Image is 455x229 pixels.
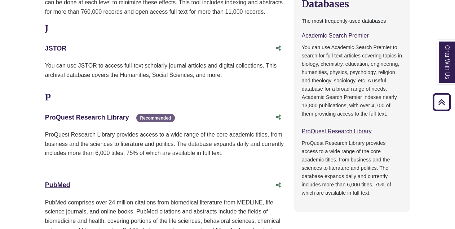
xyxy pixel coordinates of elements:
a: JSTOR [45,45,67,52]
p: ProQuest Research Library provides access to a wide range of the core academic titles, from busin... [45,130,286,158]
a: ProQuest Research Library [302,128,372,134]
button: Share this database [271,42,286,55]
a: Academic Search Premier [302,33,369,39]
p: You can use Academic Search Premier to search for full text articles covering topics in biology, ... [302,43,403,118]
h3: P [45,92,286,103]
a: ProQuest Research Library [45,114,129,121]
a: PubMed [45,181,70,189]
a: Back to Top [430,97,453,107]
p: ProQuest Research Library provides access to a wide range of the core academic titles, from busin... [302,139,403,197]
button: Share this database [271,111,286,124]
p: You can use JSTOR to access full-text scholarly journal articles and digital collections. This ar... [45,61,286,79]
p: The most frequently-used databases [302,17,403,25]
button: Share this database [271,178,286,192]
h3: J [45,23,286,34]
span: Recommended [136,114,175,122]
